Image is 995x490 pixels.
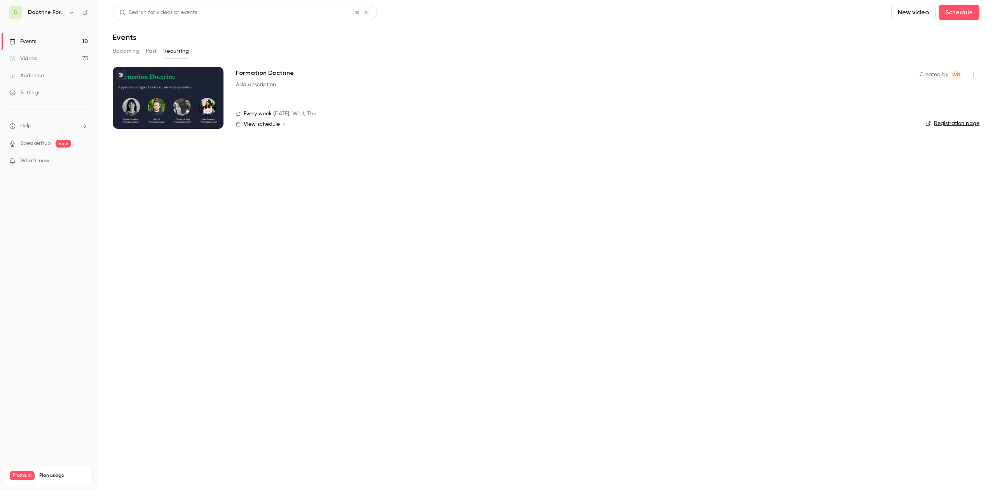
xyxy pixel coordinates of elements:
button: Upcoming [113,45,140,57]
span: Every week [244,110,272,118]
iframe: Noticeable Trigger [79,158,88,165]
a: Formation Doctrine [236,68,294,78]
span: new [56,140,71,148]
span: Help [20,122,31,130]
h6: Doctrine Formation Corporate [28,9,65,16]
a: SpeakerHub [20,139,51,148]
button: Schedule [939,5,979,20]
button: Recurring [163,45,189,57]
span: Created by [920,70,948,79]
span: Premium [10,471,35,480]
button: New video [891,5,936,20]
h1: Events [113,33,136,42]
div: Videos [9,55,37,63]
span: [DATE], Wed, Thu [273,110,316,118]
div: Settings [9,89,40,97]
li: help-dropdown-opener [9,122,88,130]
span: View schedule [244,122,280,127]
span: WD [952,70,960,79]
div: Events [9,38,36,45]
button: Past [146,45,157,57]
span: What's new [20,157,49,165]
span: Plan usage [39,473,87,479]
a: View schedule [236,121,907,127]
span: Webinar Doctrine [951,70,961,79]
div: Search for videos or events [119,9,197,17]
a: Add description [236,81,276,89]
div: Audience [9,72,44,80]
span: D [14,9,17,17]
a: Registration page [925,120,979,127]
